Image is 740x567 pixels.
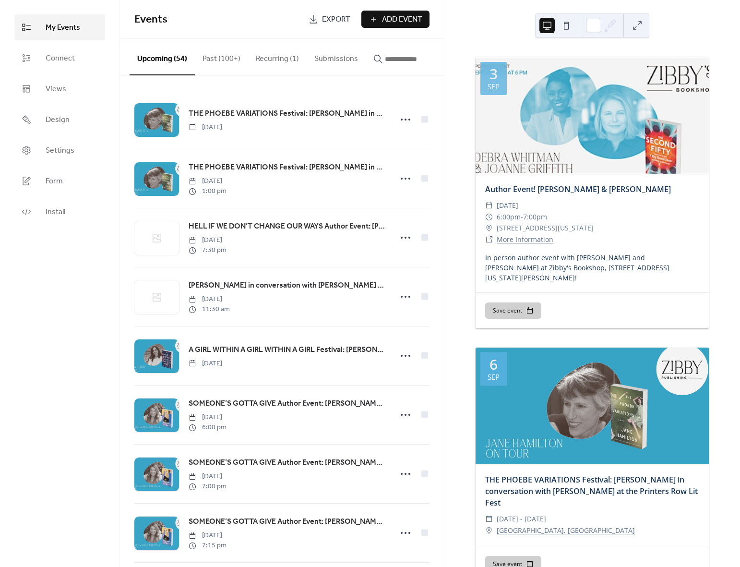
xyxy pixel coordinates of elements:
[189,541,227,551] span: 7:15 pm
[301,11,358,28] a: Export
[485,200,493,211] div: ​
[189,108,386,120] span: THE PHOEBE VARIATIONS Festival: [PERSON_NAME] in conversation with [PERSON_NAME] at the Printers ...
[189,457,386,469] span: SOMEONE’S GOTTA GIVE Author Event: [PERSON_NAME] [PERSON_NAME] at Wonderland Books in Conversatio...
[189,162,386,173] span: THE PHOEBE VARIATIONS Festival: [PERSON_NAME] in conversation with [PERSON_NAME] at the Printers ...
[46,53,75,64] span: Connect
[189,186,227,196] span: 1:00 pm
[189,516,386,528] span: SOMEONE’S GOTTA GIVE Author Event: [PERSON_NAME] [PERSON_NAME] at [US_STATE][GEOGRAPHIC_DATA] Boo...
[189,457,386,469] a: SOMEONE’S GOTTA GIVE Author Event: [PERSON_NAME] [PERSON_NAME] at Wonderland Books in Conversatio...
[14,45,105,71] a: Connect
[497,513,546,525] span: [DATE] - [DATE]
[322,14,350,25] span: Export
[189,398,386,410] span: SOMEONE’S GOTTA GIVE Author Event: [PERSON_NAME] [PERSON_NAME] at [GEOGRAPHIC_DATA]
[523,211,547,223] span: 7:00pm
[189,294,230,304] span: [DATE]
[189,422,227,433] span: 6:00 pm
[485,222,493,234] div: ​
[189,398,386,410] a: SOMEONE’S GOTTA GIVE Author Event: [PERSON_NAME] [PERSON_NAME] at [GEOGRAPHIC_DATA]
[189,245,227,255] span: 7:30 pm
[46,114,70,126] span: Design
[382,14,422,25] span: Add Event
[488,374,500,381] div: Sep
[488,83,500,90] div: Sep
[46,176,63,187] span: Form
[46,145,74,157] span: Settings
[485,302,541,319] button: Save event
[189,221,386,232] span: HELL IF WE DON’T CHANGE OUR WAYS Author Event: [PERSON_NAME] Writers Series at the [GEOGRAPHIC_DATA]
[489,67,498,81] div: 3
[485,211,493,223] div: ​
[485,525,493,536] div: ​
[195,39,248,74] button: Past (100+)
[189,471,227,482] span: [DATE]
[189,412,227,422] span: [DATE]
[497,525,635,536] a: [GEOGRAPHIC_DATA], [GEOGRAPHIC_DATA]
[485,184,671,194] a: Author Event! [PERSON_NAME] & [PERSON_NAME]
[497,211,521,223] span: 6:00pm
[248,39,307,74] button: Recurring (1)
[189,176,227,186] span: [DATE]
[46,22,80,34] span: My Events
[14,199,105,225] a: Install
[189,280,386,291] span: [PERSON_NAME] in conversation with [PERSON_NAME] at the [GEOGRAPHIC_DATA][PERSON_NAME]
[189,161,386,174] a: THE PHOEBE VARIATIONS Festival: [PERSON_NAME] in conversation with [PERSON_NAME] at the Printers ...
[476,474,709,508] div: THE PHOEBE VARIATIONS Festival: [PERSON_NAME] in conversation with [PERSON_NAME] at the Printers ...
[189,531,227,541] span: [DATE]
[189,235,227,245] span: [DATE]
[46,206,65,218] span: Install
[361,11,430,28] button: Add Event
[489,357,498,372] div: 6
[476,253,709,283] div: In person author event with [PERSON_NAME] and [PERSON_NAME] at Zibby's Bookshop, [STREET_ADDRESS]...
[189,220,386,233] a: HELL IF WE DON’T CHANGE OUR WAYS Author Event: [PERSON_NAME] Writers Series at the [GEOGRAPHIC_DATA]
[189,516,386,528] a: SOMEONE’S GOTTA GIVE Author Event: [PERSON_NAME] [PERSON_NAME] at [US_STATE][GEOGRAPHIC_DATA] Boo...
[189,344,386,356] span: A GIRL WITHIN A GIRL WITHIN A GIRL Festival: [PERSON_NAME] at the [US_STATE] Humanities Literary ...
[189,359,222,369] span: [DATE]
[189,344,386,356] a: A GIRL WITHIN A GIRL WITHIN A GIRL Festival: [PERSON_NAME] at the [US_STATE] Humanities Literary ...
[189,482,227,492] span: 7:00 pm
[14,137,105,163] a: Settings
[497,200,518,211] span: [DATE]
[521,211,523,223] span: -
[307,39,366,74] button: Submissions
[189,122,222,133] span: [DATE]
[14,14,105,40] a: My Events
[189,279,386,292] a: [PERSON_NAME] in conversation with [PERSON_NAME] at the [GEOGRAPHIC_DATA][PERSON_NAME]
[14,168,105,194] a: Form
[130,39,195,75] button: Upcoming (54)
[189,108,386,120] a: THE PHOEBE VARIATIONS Festival: [PERSON_NAME] in conversation with [PERSON_NAME] at the Printers ...
[497,235,553,244] a: More Information
[14,107,105,133] a: Design
[485,234,493,245] div: ​
[46,84,66,95] span: Views
[134,9,167,30] span: Events
[497,222,594,234] span: [STREET_ADDRESS][US_STATE]
[14,76,105,102] a: Views
[189,304,230,314] span: 11:30 am
[485,513,493,525] div: ​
